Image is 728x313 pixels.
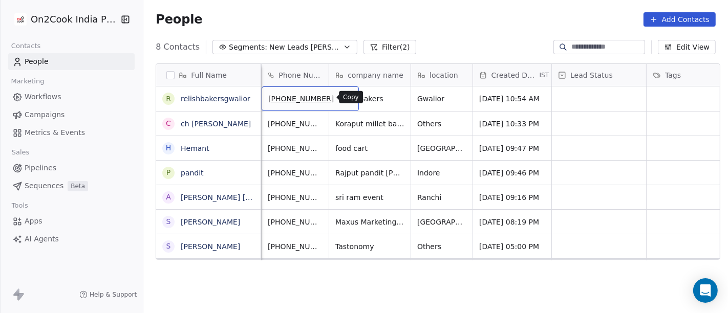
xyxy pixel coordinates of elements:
a: [PERSON_NAME] [PERSON_NAME] [181,193,302,202]
div: Phone Number [262,64,329,86]
span: location [430,70,458,80]
span: food cart [335,143,404,153]
a: Workflows [8,88,135,105]
span: [DATE] 09:16 PM [479,192,545,203]
span: [DATE] 09:47 PM [479,143,545,153]
a: SequencesBeta [8,177,135,194]
div: location [411,64,473,86]
div: Open Intercom Messenger [693,278,718,303]
span: [GEOGRAPHIC_DATA] [417,217,466,227]
span: Campaigns [25,109,65,120]
a: Hemant [181,144,209,152]
button: On2Cook India Pvt. Ltd. [12,11,113,28]
span: [DATE] 09:46 PM [479,168,545,178]
span: People [156,12,202,27]
span: Tags [665,70,681,80]
span: Apps [25,216,42,227]
span: [PHONE_NUMBER] [268,168,323,178]
span: Phone Number [279,70,323,80]
a: Apps [8,213,135,230]
span: company name [348,70,403,80]
img: on2cook%20logo-04%20copy.jpg [14,13,27,26]
span: 8 Contacts [156,41,200,53]
div: c [166,118,171,129]
span: Rajput pandit [PERSON_NAME] [335,168,404,178]
a: Pipelines [8,160,135,176]
a: pandit [181,169,204,177]
span: [GEOGRAPHIC_DATA] [417,143,466,153]
div: H [166,143,172,153]
span: [PHONE_NUMBER] [268,192,323,203]
span: Lead Status [570,70,613,80]
span: sri ram event [335,192,404,203]
span: [DATE] 08:19 PM [479,217,545,227]
span: Help & Support [90,290,137,299]
a: [PERSON_NAME] [181,218,240,226]
span: Contacts [7,38,45,54]
span: Pipelines [25,163,56,173]
span: [PHONE_NUMBER] [268,217,323,227]
span: Koraput millet bank [335,119,404,129]
span: [PHONE_NUMBER] [268,94,334,104]
div: Full Name [156,64,261,86]
span: [DATE] 05:00 PM [479,241,545,252]
div: Lead Status [552,64,646,86]
button: Add Contacts [644,12,716,27]
span: Relish Bakers [335,94,404,104]
a: Metrics & Events [8,124,135,141]
a: People [8,53,135,70]
span: Metrics & Events [25,127,85,138]
span: Sequences [25,181,63,191]
div: S [166,216,171,227]
span: IST [540,71,549,79]
div: r [166,94,171,104]
span: People [25,56,49,67]
span: Beta [68,181,88,191]
div: S [166,241,171,252]
a: relishbakersgwalior [181,95,250,103]
span: [PHONE_NUMBER] [268,143,323,153]
a: AI Agents [8,231,135,248]
span: Tools [7,198,32,213]
span: Others [417,241,466,252]
div: p [166,167,170,178]
span: Full Name [191,70,227,80]
span: Marketing [7,74,49,89]
button: Edit View [658,40,716,54]
a: [PERSON_NAME] [181,242,240,251]
span: AI Agents [25,234,59,244]
span: Others [417,119,466,129]
button: Filter(2) [363,40,416,54]
span: [PHONE_NUMBER] [268,241,323,252]
div: A [166,192,172,203]
a: Help & Support [79,290,137,299]
span: [DATE] 10:54 AM [479,94,545,104]
a: Campaigns [8,106,135,123]
span: Indore [417,168,466,178]
span: Maxus Marketing.. b2b sales acceleration co. [DOMAIN_NAME] [335,217,404,227]
span: Created Date [491,70,538,80]
span: On2Cook India Pvt. Ltd. [31,13,118,26]
span: [DATE] 10:33 PM [479,119,545,129]
span: Sales [7,145,34,160]
div: Tags [647,64,720,86]
span: Segments: [229,42,267,53]
span: Tastonomy [335,241,404,252]
p: Copy [343,93,359,101]
span: New Leads [PERSON_NAME] [269,42,341,53]
div: company name [329,64,411,86]
a: ch [PERSON_NAME] [181,120,251,128]
span: Ranchi [417,192,466,203]
span: Workflows [25,92,61,102]
span: Gwalior [417,94,466,104]
div: Created DateIST [473,64,551,86]
span: [PHONE_NUMBER] [268,119,323,129]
